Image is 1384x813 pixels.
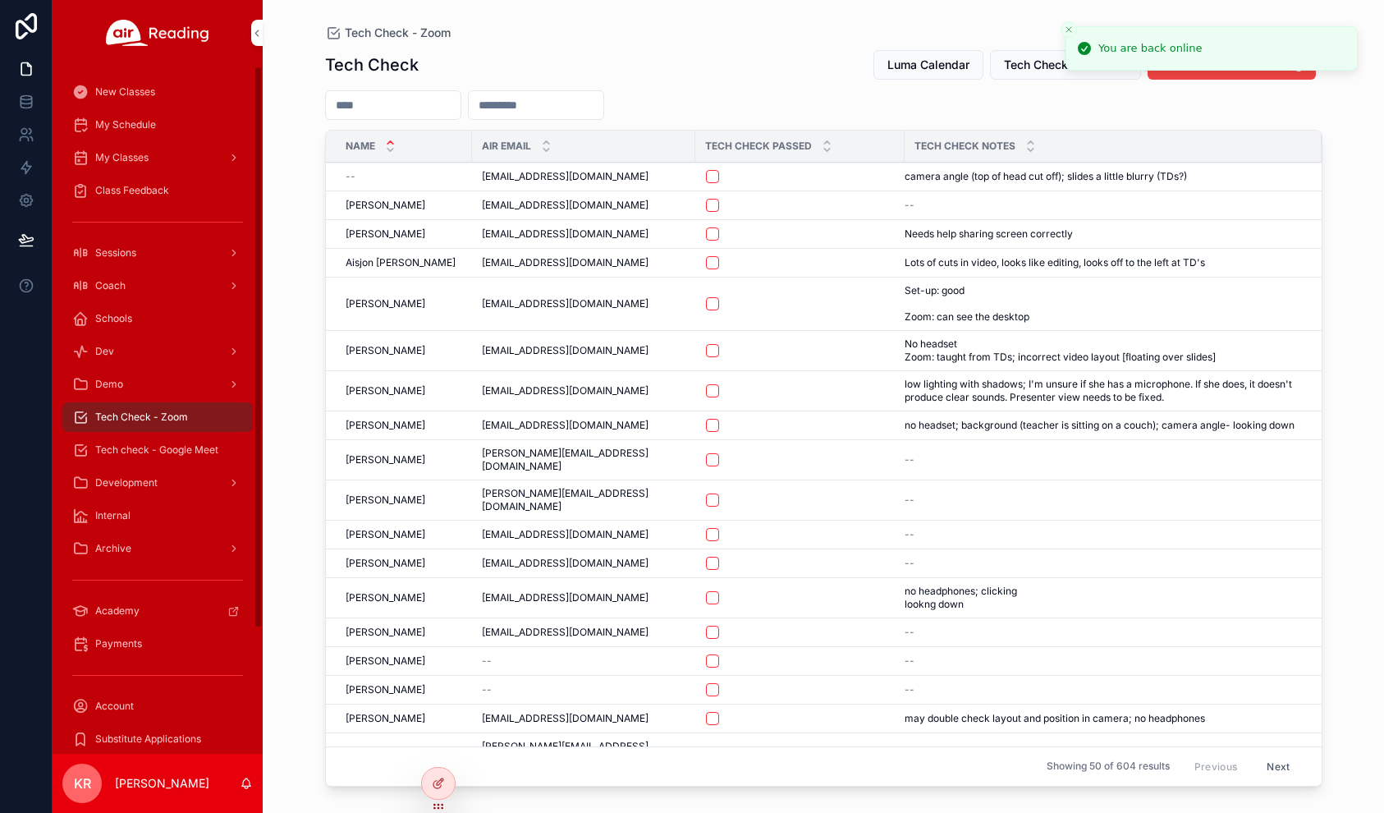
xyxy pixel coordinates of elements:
span: Tech Check - Zoom [345,25,451,41]
span: Luma Calendar [887,57,969,73]
h1: Tech Check [325,53,419,76]
p: [PERSON_NAME] [115,775,209,792]
button: Next [1255,754,1301,779]
a: [PERSON_NAME] [346,655,462,668]
a: Archive [62,534,253,563]
span: -- [905,453,914,466]
a: New Classes [62,77,253,107]
a: My Schedule [62,110,253,140]
span: [EMAIL_ADDRESS][DOMAIN_NAME] [482,170,648,183]
span: Lots of cuts in video, looks like editing, looks off to the left at TD's [905,256,1205,269]
span: Tech check - Google Meet [95,443,218,457]
span: -- [905,655,914,668]
span: Account [95,700,134,713]
a: [EMAIL_ADDRESS][DOMAIN_NAME] [482,170,685,183]
span: Substitute Applications [95,733,201,746]
span: [PERSON_NAME] [346,419,425,432]
span: -- [482,683,492,696]
span: Aisjon [PERSON_NAME] [346,256,456,269]
a: [PERSON_NAME] [346,626,462,639]
a: [PERSON_NAME] [346,453,462,466]
a: [EMAIL_ADDRESS][DOMAIN_NAME] [482,626,685,639]
a: -- [905,557,1302,570]
span: [EMAIL_ADDRESS][DOMAIN_NAME] [482,626,648,639]
a: Aisjon [PERSON_NAME] [346,256,462,269]
a: [PERSON_NAME] [346,557,462,570]
span: Tech Check - Zoom [95,411,188,424]
span: may double check layout and position in camera; no headphones [905,712,1205,725]
span: [EMAIL_ADDRESS][DOMAIN_NAME] [482,557,648,570]
span: [PERSON_NAME] [346,297,425,310]
a: Sessions [62,238,253,268]
span: Tech Check Passed [705,140,812,153]
span: Demo [95,378,123,391]
span: [PERSON_NAME][EMAIL_ADDRESS][DOMAIN_NAME] [482,487,685,513]
a: [PERSON_NAME] [346,591,462,604]
span: Set-up: good Zoom: can see the desktop [905,284,1092,324]
button: Close toast [1061,21,1077,38]
a: [EMAIL_ADDRESS][DOMAIN_NAME] [482,199,685,212]
a: Set-up: good Zoom: can see the desktop [905,284,1302,324]
a: [EMAIL_ADDRESS][DOMAIN_NAME] [482,557,685,570]
span: [PERSON_NAME][EMAIL_ADDRESS][DOMAIN_NAME] [482,447,685,473]
a: [PERSON_NAME][EMAIL_ADDRESS][DOMAIN_NAME] [482,740,685,766]
span: [PERSON_NAME] [346,494,425,507]
a: -- [905,199,1302,212]
span: [PERSON_NAME] [346,344,425,357]
span: Class Feedback [95,184,169,197]
a: -- [905,528,1302,541]
span: Internal [95,509,131,522]
a: Demo [62,370,253,399]
span: -- [346,170,355,183]
a: may double check layout and position in camera; no headphones [905,712,1302,725]
span: [PERSON_NAME] [346,557,425,570]
span: Showing 50 of 604 results [1047,760,1170,774]
a: Tech Check - Zoom [325,25,451,41]
div: You are back online [1098,40,1202,57]
a: Development [62,468,253,498]
span: -- [905,494,914,507]
span: no headset; background (teacher is sitting on a couch); camera angle- looking down [905,419,1295,432]
a: [PERSON_NAME] [346,297,462,310]
a: no headset; background (teacher is sitting on a couch); camera angle- looking down [905,419,1302,432]
span: [EMAIL_ADDRESS][DOMAIN_NAME] [482,528,648,541]
a: -- [482,655,685,668]
span: Tech Check Notes [914,140,1015,153]
span: [EMAIL_ADDRESS][DOMAIN_NAME] [482,384,648,397]
span: My Schedule [95,118,156,131]
a: [PERSON_NAME] [346,683,462,696]
button: Luma Calendar [873,50,983,80]
a: [EMAIL_ADDRESS][DOMAIN_NAME] [482,256,685,269]
a: -- [905,683,1302,696]
a: [PERSON_NAME] [346,712,462,725]
span: -- [905,199,914,212]
span: -- [482,655,492,668]
a: no headphones; clicking lookng down [905,585,1302,611]
span: Academy [95,604,140,618]
span: My Classes [95,151,149,164]
a: Payments [62,629,253,659]
span: [EMAIL_ADDRESS][DOMAIN_NAME] [482,419,648,432]
a: [PERSON_NAME] [346,384,462,397]
span: [PERSON_NAME] [346,384,425,397]
a: -- [346,170,462,183]
a: Account [62,691,253,721]
span: [EMAIL_ADDRESS][DOMAIN_NAME] [482,297,648,310]
span: [PERSON_NAME] [346,591,425,604]
a: [PERSON_NAME] [346,528,462,541]
a: [EMAIL_ADDRESS][DOMAIN_NAME] [482,591,685,604]
span: [EMAIL_ADDRESS][DOMAIN_NAME] [482,591,648,604]
span: KR [74,774,91,793]
a: -- [905,626,1302,639]
span: low lighting with shadows; I'm unsure if she has a microphone. If she does, it doesn't produce cl... [905,378,1302,404]
a: No headset Zoom: taught from TDs; incorrect video layout [floating over slides] [905,338,1302,364]
a: Tech Check - Zoom [62,402,253,432]
span: [PERSON_NAME] [346,712,425,725]
span: Development [95,476,158,489]
a: Schools [62,304,253,333]
a: Substitute Applications [62,724,253,754]
span: [EMAIL_ADDRESS][DOMAIN_NAME] [482,344,648,357]
span: Schools [95,312,132,325]
span: New Classes [95,85,155,99]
